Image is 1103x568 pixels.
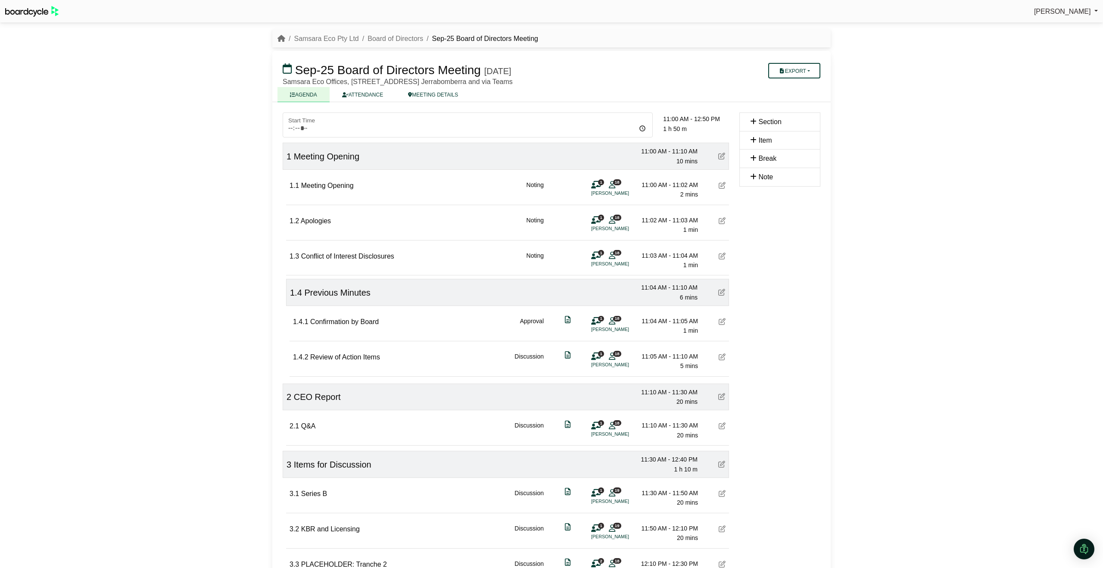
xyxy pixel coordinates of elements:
span: 1 min [683,262,698,268]
span: 2 [287,392,291,402]
span: 1 min [683,226,698,233]
span: 1 [598,487,604,493]
span: 1 [598,179,604,185]
span: 3.3 [290,561,299,568]
span: CEO Report [294,392,341,402]
span: 1.1 [290,182,299,189]
span: Meeting Opening [294,152,359,161]
span: 20 mins [677,534,698,541]
div: 11:30 AM - 11:50 AM [638,488,698,498]
span: Note [758,173,773,181]
li: [PERSON_NAME] [591,498,656,505]
span: 5 mins [680,362,698,369]
span: Samsara Eco Offices, [STREET_ADDRESS] Jerrabomberra and via Teams [283,78,513,85]
span: 2 [598,558,604,564]
span: 18 [613,558,621,564]
span: 1.2 [290,217,299,225]
span: Item [758,137,772,144]
div: 11:10 AM - 11:30 AM [638,421,698,430]
span: 1.4 [290,288,302,297]
span: KBR and Licensing [301,525,360,533]
span: 19 [613,523,621,528]
span: 1.4.1 [293,318,308,325]
div: 11:02 AM - 11:03 AM [638,215,698,225]
span: Confirmation by Board [310,318,379,325]
div: Discussion [514,524,544,543]
span: 3 [287,460,291,469]
nav: breadcrumb [277,33,538,44]
span: Review of Action Items [310,353,380,361]
span: 1 [598,250,604,256]
span: Apologies [301,217,331,225]
div: [DATE] [484,66,511,76]
div: Discussion [514,488,544,508]
span: 1 [598,351,604,356]
span: 18 [613,179,621,185]
li: [PERSON_NAME] [591,533,656,540]
div: Noting [527,251,544,270]
span: Items for Discussion [294,460,371,469]
a: AGENDA [277,87,330,102]
div: Noting [527,215,544,235]
div: 11:04 AM - 11:10 AM [637,283,698,292]
div: 11:10 AM - 11:30 AM [637,387,698,397]
span: 20 mins [677,499,698,506]
div: 11:00 AM - 11:10 AM [637,147,698,156]
span: Sep-25 Board of Directors Meeting [295,63,481,77]
img: BoardcycleBlackGreen-aaafeed430059cb809a45853b8cf6d952af9d84e6e89e1f1685b34bfd5cb7d64.svg [5,6,59,17]
div: 11:03 AM - 11:04 AM [638,251,698,260]
span: 1 h 10 m [674,466,698,473]
li: [PERSON_NAME] [591,190,656,197]
div: Open Intercom Messenger [1074,539,1094,559]
div: Approval [520,316,544,336]
button: Export [768,63,820,78]
li: [PERSON_NAME] [591,260,656,268]
div: 11:50 AM - 12:10 PM [638,524,698,533]
div: Discussion [514,352,544,371]
span: 18 [613,215,621,220]
span: 1 [287,152,291,161]
span: Meeting Opening [301,182,354,189]
li: [PERSON_NAME] [591,361,656,368]
li: Sep-25 Board of Directors Meeting [423,33,538,44]
span: 2.1 [290,422,299,430]
div: Noting [527,180,544,200]
div: 11:00 AM - 12:50 PM [663,114,729,124]
div: 11:00 AM - 11:02 AM [638,180,698,190]
a: ATTENDANCE [330,87,396,102]
span: 6 mins [680,294,698,301]
div: 11:30 AM - 12:40 PM [637,455,698,464]
span: 20 mins [676,398,698,405]
span: 2 mins [680,191,698,198]
li: [PERSON_NAME] [591,431,656,438]
div: 11:05 AM - 11:10 AM [638,352,698,361]
span: 1 min [683,327,698,334]
span: 1 [598,420,604,426]
div: 11:04 AM - 11:05 AM [638,316,698,326]
span: 1 [598,523,604,528]
span: 1.3 [290,253,299,260]
div: Discussion [514,421,544,440]
span: [PERSON_NAME] [1034,8,1091,15]
a: MEETING DETAILS [396,87,470,102]
span: Series B [301,490,327,497]
span: 1.4.2 [293,353,308,361]
span: PLACEHOLDER: Tranche 2 [301,561,387,568]
span: Conflict of Interest Disclosures [301,253,394,260]
span: 18 [613,351,621,356]
span: Previous Minutes [304,288,370,297]
span: 3.1 [290,490,299,497]
span: 1 [598,215,604,220]
span: Q&A [301,422,316,430]
a: [PERSON_NAME] [1034,6,1098,17]
span: 10 mins [676,158,698,165]
a: Samsara Eco Pty Ltd [294,35,358,42]
span: Section [758,118,781,125]
span: 1 [598,316,604,321]
li: [PERSON_NAME] [591,326,656,333]
span: 19 [613,487,621,493]
span: 18 [613,420,621,426]
span: 20 mins [677,432,698,439]
a: Board of Directors [368,35,423,42]
span: 3.2 [290,525,299,533]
